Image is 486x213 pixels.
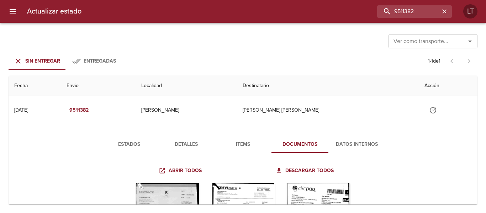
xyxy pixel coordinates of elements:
span: Actualizar estado y agregar documentación [424,107,442,113]
div: Abrir información de usuario [463,4,477,18]
th: Destinatario [237,76,419,96]
h6: Actualizar estado [27,6,81,17]
span: Datos Internos [333,140,381,149]
div: LT [463,4,477,18]
div: Tabs Envios [9,53,122,70]
span: Items [219,140,267,149]
a: Descargar todos [274,164,337,177]
span: Estados [105,140,153,149]
p: 1 - 1 de 1 [428,58,440,65]
th: Acción [419,76,477,96]
span: Descargar todos [277,166,334,175]
button: 9511382 [67,104,91,117]
th: Envio [61,76,136,96]
td: [PERSON_NAME] [136,96,237,124]
th: Fecha [9,76,61,96]
a: Abrir todos [157,164,205,177]
span: Pagina siguiente [460,53,477,70]
button: menu [4,3,21,20]
span: Abrir todos [160,166,202,175]
span: Entregadas [84,58,116,64]
th: Localidad [136,76,237,96]
input: buscar [377,5,440,18]
span: Sin Entregar [25,58,60,64]
div: [DATE] [14,107,28,113]
span: Documentos [276,140,324,149]
div: Tabs detalle de guia [101,136,385,153]
span: Pagina anterior [443,57,460,64]
button: Abrir [465,36,475,46]
em: 9511382 [69,106,89,115]
span: Detalles [162,140,210,149]
td: [PERSON_NAME] [PERSON_NAME] [237,96,419,124]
